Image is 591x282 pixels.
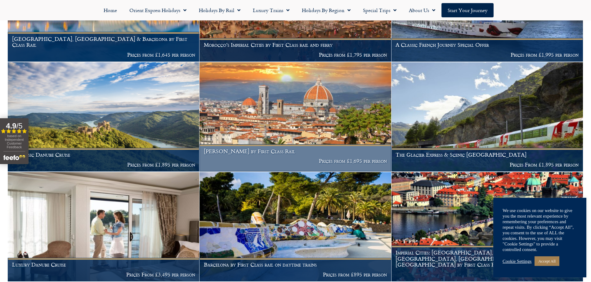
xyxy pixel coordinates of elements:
[357,3,403,17] a: Special Trips
[12,52,195,58] p: Prices from £1,645 per person
[97,3,123,17] a: Home
[199,62,391,172] a: [PERSON_NAME] by First Class Rail Prices from £1,695 per person
[396,152,579,158] h1: The Glacier Express & Scenic [GEOGRAPHIC_DATA]
[396,249,579,268] h1: Imperial Cities: [GEOGRAPHIC_DATA], [GEOGRAPHIC_DATA], [GEOGRAPHIC_DATA], [GEOGRAPHIC_DATA] and [...
[193,3,247,17] a: Holidays by Rail
[3,3,588,17] nav: Menu
[535,256,559,266] a: Accept All
[204,262,387,268] h1: Barcelona by First Class rail on daytime trains
[8,172,199,282] a: Luxury Danube Cruise Prices From £3,495 per person
[503,258,531,264] a: Cookie Settings
[247,3,296,17] a: Luxury Trains
[296,3,357,17] a: Holidays by Region
[204,271,387,278] p: Prices from £895 per person
[204,148,387,154] h1: [PERSON_NAME] by First Class Rail
[403,3,441,17] a: About Us
[204,42,387,48] h1: Morocco’s Imperial Cities by First Class rail and ferry
[12,262,195,268] h1: Luxury Danube Cruise
[204,52,387,58] p: Prices from £1,795 per person
[199,172,391,282] a: Barcelona by First Class rail on daytime trains Prices from £895 per person
[8,62,199,172] a: A Classic Danube Cruise Prices from £1,895 per person
[396,42,579,48] h1: A Classic French Journey Special Offer
[503,208,577,252] div: We use cookies on our website to give you the most relevant experience by remembering your prefer...
[396,271,579,278] p: Prices From £1,695 per person
[199,62,391,171] img: Florence in spring time, Tuscany, Italy
[12,271,195,278] p: Prices From £3,495 per person
[392,62,583,172] a: The Glacier Express & Scenic [GEOGRAPHIC_DATA] Prices From £1,895 per person
[123,3,193,17] a: Orient Express Holidays
[392,172,583,282] a: Imperial Cities: [GEOGRAPHIC_DATA], [GEOGRAPHIC_DATA], [GEOGRAPHIC_DATA], [GEOGRAPHIC_DATA] and [...
[396,52,579,58] p: Prices from £1,995 per person
[12,152,195,158] h1: A Classic Danube Cruise
[396,162,579,168] p: Prices From £1,895 per person
[12,162,195,168] p: Prices from £1,895 per person
[12,36,195,48] h1: [GEOGRAPHIC_DATA], [GEOGRAPHIC_DATA] & Barcelona by First Class Rail
[441,3,494,17] a: Start your Journey
[204,158,387,164] p: Prices from £1,695 per person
